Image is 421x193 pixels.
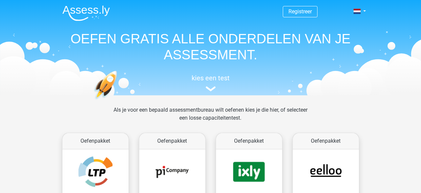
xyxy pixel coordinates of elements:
[94,71,143,131] img: oefenen
[57,31,364,63] h1: OEFEN GRATIS ALLE ONDERDELEN VAN JE ASSESSMENT.
[206,86,216,91] img: assessment
[57,74,364,92] a: kies een test
[288,8,312,15] a: Registreer
[62,5,110,21] img: Assessly
[57,74,364,82] h5: kies een test
[108,106,313,130] div: Als je voor een bepaald assessmentbureau wilt oefenen kies je die hier, of selecteer een losse ca...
